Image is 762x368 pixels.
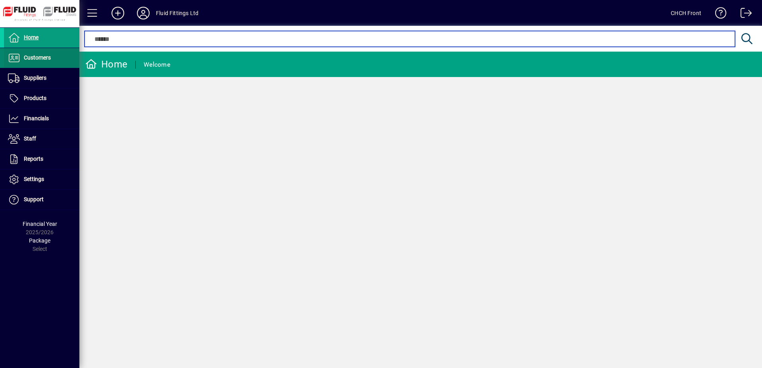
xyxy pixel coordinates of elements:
[4,89,79,108] a: Products
[144,58,170,71] div: Welcome
[4,68,79,88] a: Suppliers
[29,237,50,244] span: Package
[4,129,79,149] a: Staff
[85,58,127,71] div: Home
[24,176,44,182] span: Settings
[24,115,49,121] span: Financials
[4,109,79,129] a: Financials
[709,2,727,27] a: Knowledge Base
[4,149,79,169] a: Reports
[156,7,198,19] div: Fluid Fittings Ltd
[105,6,131,20] button: Add
[23,221,57,227] span: Financial Year
[24,54,51,61] span: Customers
[671,7,701,19] div: CHCH Front
[24,135,36,142] span: Staff
[24,34,38,40] span: Home
[4,48,79,68] a: Customers
[735,2,752,27] a: Logout
[24,95,46,101] span: Products
[24,196,44,202] span: Support
[24,75,46,81] span: Suppliers
[131,6,156,20] button: Profile
[4,170,79,189] a: Settings
[24,156,43,162] span: Reports
[4,190,79,210] a: Support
